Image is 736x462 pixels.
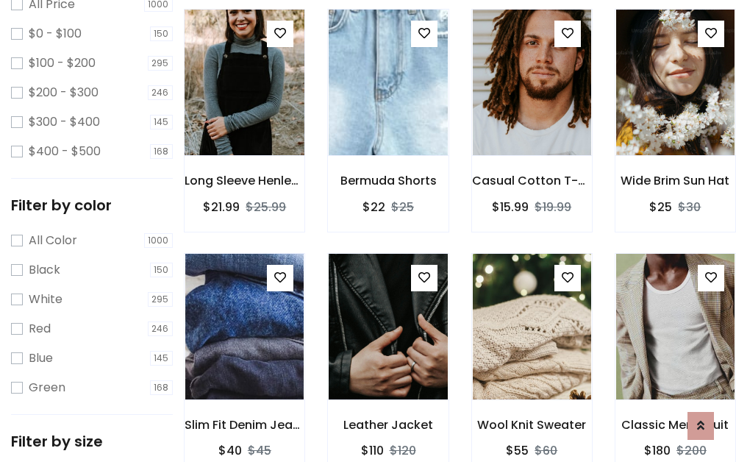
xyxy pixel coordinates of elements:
del: $19.99 [535,199,571,216]
label: $200 - $300 [29,84,99,102]
h6: $40 [218,444,242,458]
span: 145 [150,351,174,366]
h6: Classic Men's Suit [615,418,735,432]
label: Green [29,379,65,397]
label: $300 - $400 [29,113,100,131]
h6: $180 [644,444,671,458]
h6: Slim Fit Denim Jeans [185,418,304,432]
h5: Filter by size [11,433,173,450]
span: 246 [148,85,174,100]
h6: Long Sleeve Henley T-Shirt [185,174,304,188]
label: Red [29,320,51,338]
del: $25.99 [246,199,286,216]
span: 150 [150,263,174,277]
h6: $22 [362,200,385,214]
span: 150 [150,26,174,41]
span: 168 [150,380,174,395]
h6: $55 [506,444,529,458]
label: All Color [29,232,77,249]
h6: Bermuda Shorts [328,174,448,188]
del: $120 [390,442,416,459]
del: $60 [535,442,557,459]
label: White [29,291,62,308]
label: $400 - $500 [29,143,101,160]
h6: $25 [649,200,672,214]
h6: $21.99 [203,200,240,214]
del: $30 [678,199,701,216]
label: $0 - $100 [29,25,82,43]
span: 1000 [144,233,174,248]
label: Black [29,261,60,279]
span: 295 [148,292,174,307]
h6: Casual Cotton T-Shirt [472,174,592,188]
label: $100 - $200 [29,54,96,72]
del: $200 [676,442,707,459]
del: $45 [248,442,271,459]
span: 145 [150,115,174,129]
del: $25 [391,199,414,216]
h6: Leather Jacket [328,418,448,432]
span: 246 [148,321,174,336]
h6: Wool Knit Sweater [472,418,592,432]
h6: $15.99 [492,200,529,214]
label: Blue [29,349,53,367]
h6: Wide Brim Sun Hat [615,174,735,188]
span: 168 [150,144,174,159]
h6: $110 [361,444,384,458]
h5: Filter by color [11,196,173,214]
span: 295 [148,56,174,71]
